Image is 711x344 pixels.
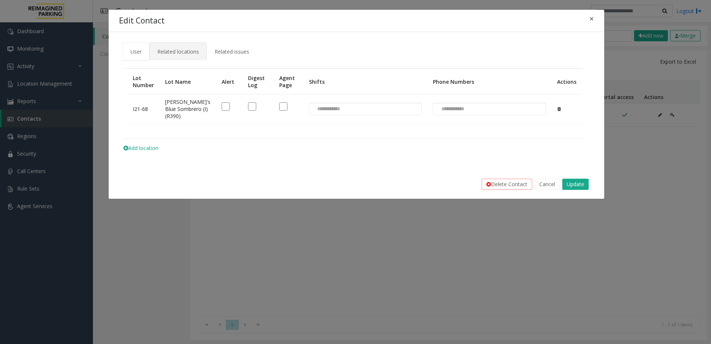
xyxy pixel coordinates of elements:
th: Alert [216,69,242,95]
h4: Edit Contact [119,15,165,27]
td: [PERSON_NAME]'s Blue Sombrero (I) (R390) [160,95,216,124]
span: Related issues [215,48,249,55]
th: Agent Page [274,69,303,95]
button: Close [584,10,599,28]
span: User [131,48,142,55]
button: Delete Contact [482,179,532,190]
input: NO DATA FOUND [309,103,345,115]
span: × [589,13,594,24]
span: Add location [123,144,158,152]
th: Lot Number [127,69,160,95]
th: Phone Numbers [427,69,551,95]
th: Digest Log [242,69,273,95]
button: Cancel [534,179,560,190]
span: Related locations [157,48,199,55]
th: Actions [551,69,582,95]
ul: Tabs [123,42,590,55]
th: Shifts [303,69,428,95]
td: I21-68 [127,95,160,124]
button: Update [562,179,589,190]
input: NO DATA FOUND [433,103,469,115]
th: Lot Name [160,69,216,95]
